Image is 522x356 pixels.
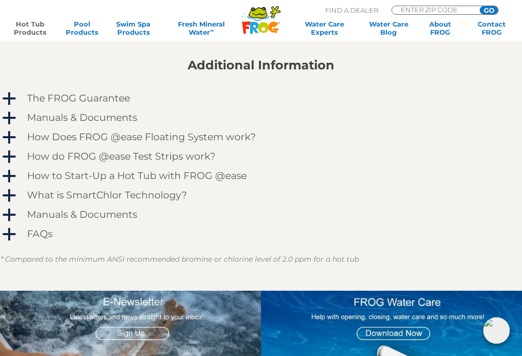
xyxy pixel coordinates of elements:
a: Water CareExperts [292,20,357,36]
a: a Manuals & Documents [1,110,521,126]
span: a [2,111,17,126]
h4: How do FROG @ease Test Strips work? [27,151,216,162]
sup: ∞ [210,28,214,33]
span: a [2,227,17,242]
h4: How to Start-Up a Hot Tub with FROG @ease [27,170,247,182]
a: a How do FROG @ease Test Strips work? [1,148,521,165]
h4: What is SmartChlor Technology? [27,190,187,201]
input: GO [480,6,498,14]
a: a Manuals & Documents [1,207,521,223]
a: Hot TubProducts [10,20,50,36]
span: a [2,188,17,204]
span: a [2,149,17,165]
p: Find A Dealer [325,6,378,15]
a: a FAQs [1,226,521,242]
img: openIcon [483,317,510,344]
h4: Manuals & Documents [27,112,137,123]
span: a [2,208,17,223]
a: PoolProducts [62,20,102,36]
span: a [2,169,17,184]
h2: Additional Information [1,58,521,72]
a: a How Does FROG @ease Floating System work? [1,129,521,145]
h4: FAQs [27,228,53,240]
a: Swim SpaProducts [113,20,153,36]
a: a How to Start-Up a Hot Tub with FROG @ease [1,168,521,184]
a: ContactFROG [472,20,512,36]
h4: How Does FROG @ease Floating System work? [27,132,256,143]
a: Fresh MineralWater∞ [165,20,238,36]
h4: The FROG Guarantee [27,93,130,104]
span: a [2,130,17,145]
input: Zip Code Form [400,6,468,13]
a: Water CareBlog [369,20,409,36]
span: a [2,91,17,107]
a: a The FROG Guarantee [1,90,521,107]
em: * Compared to the minimum ANSI recommended bromine or chlorine level of 2.0 ppm for a hot tub [1,255,359,264]
a: a What is SmartChlor Technology? [1,187,521,204]
a: AboutFROG [420,20,460,36]
h4: Manuals & Documents [27,209,137,220]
